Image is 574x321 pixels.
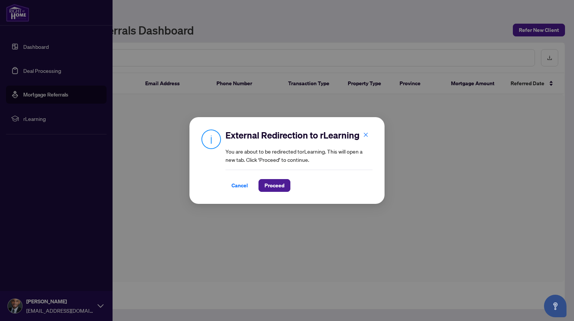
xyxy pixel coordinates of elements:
span: close [363,132,368,137]
span: Proceed [264,179,284,191]
button: Proceed [258,179,290,192]
h2: External Redirection to rLearning [225,129,373,141]
span: Cancel [231,179,248,191]
div: You are about to be redirected to rLearning . This will open a new tab. Click ‘Proceed’ to continue. [225,129,373,192]
button: Open asap [544,295,566,317]
button: Cancel [225,179,254,192]
img: Info Icon [201,129,221,149]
